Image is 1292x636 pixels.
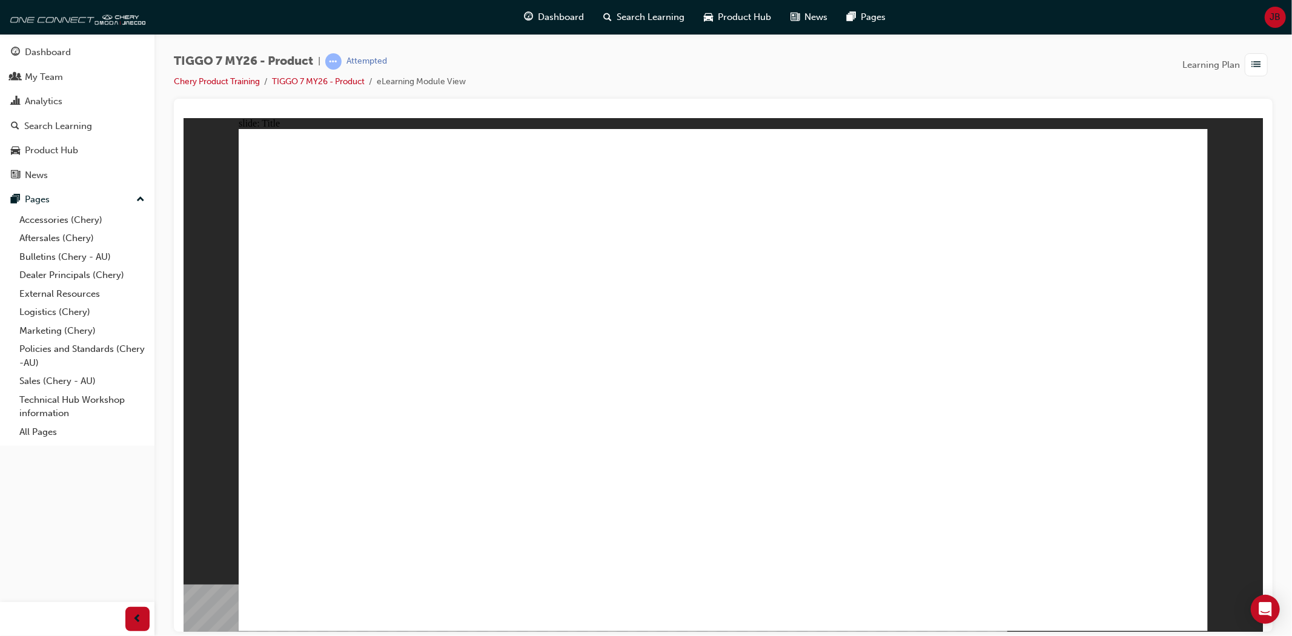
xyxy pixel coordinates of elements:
span: chart-icon [11,96,20,107]
div: Pages [25,193,50,207]
a: Sales (Chery - AU) [15,372,150,391]
a: TIGGO 7 MY26 - Product [272,76,365,87]
span: pages-icon [847,10,856,25]
a: car-iconProduct Hub [695,5,781,30]
span: up-icon [136,192,145,208]
span: Learning Plan [1182,58,1240,72]
a: Technical Hub Workshop information [15,391,150,423]
a: External Resources [15,285,150,303]
button: Learning Plan [1182,53,1273,76]
span: prev-icon [133,612,142,627]
a: Logistics (Chery) [15,303,150,322]
span: News [805,10,828,24]
a: Analytics [5,90,150,113]
a: Chery Product Training [174,76,260,87]
div: News [25,168,48,182]
div: Dashboard [25,45,71,59]
span: search-icon [11,121,19,132]
a: All Pages [15,423,150,442]
button: Pages [5,188,150,211]
span: news-icon [11,170,20,181]
span: learningRecordVerb_ATTEMPT-icon [325,53,342,70]
div: Search Learning [24,119,92,133]
a: news-iconNews [781,5,838,30]
span: guage-icon [525,10,534,25]
div: Analytics [25,94,62,108]
a: My Team [5,66,150,88]
a: Accessories (Chery) [15,211,150,230]
span: | [318,55,320,68]
a: guage-iconDashboard [515,5,594,30]
div: Attempted [346,56,387,67]
span: car-icon [11,145,20,156]
span: pages-icon [11,194,20,205]
span: TIGGO 7 MY26 - Product [174,55,313,68]
span: Product Hub [718,10,772,24]
button: JB [1265,7,1286,28]
a: Policies and Standards (Chery -AU) [15,340,150,372]
a: Bulletins (Chery - AU) [15,248,150,267]
span: Search Learning [617,10,685,24]
li: eLearning Module View [377,75,466,89]
a: pages-iconPages [838,5,896,30]
a: Search Learning [5,115,150,137]
a: Dashboard [5,41,150,64]
div: Product Hub [25,144,78,157]
a: Marketing (Chery) [15,322,150,340]
span: JB [1270,10,1281,24]
span: car-icon [704,10,714,25]
span: people-icon [11,72,20,83]
span: guage-icon [11,47,20,58]
a: News [5,164,150,187]
div: Open Intercom Messenger [1251,595,1280,624]
span: Pages [861,10,886,24]
span: list-icon [1252,58,1261,73]
span: Dashboard [538,10,585,24]
a: Dealer Principals (Chery) [15,266,150,285]
a: Aftersales (Chery) [15,229,150,248]
a: Product Hub [5,139,150,162]
div: My Team [25,70,63,84]
button: DashboardMy TeamAnalyticsSearch LearningProduct HubNews [5,39,150,188]
span: search-icon [604,10,612,25]
span: news-icon [791,10,800,25]
img: oneconnect [6,5,145,29]
a: search-iconSearch Learning [594,5,695,30]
